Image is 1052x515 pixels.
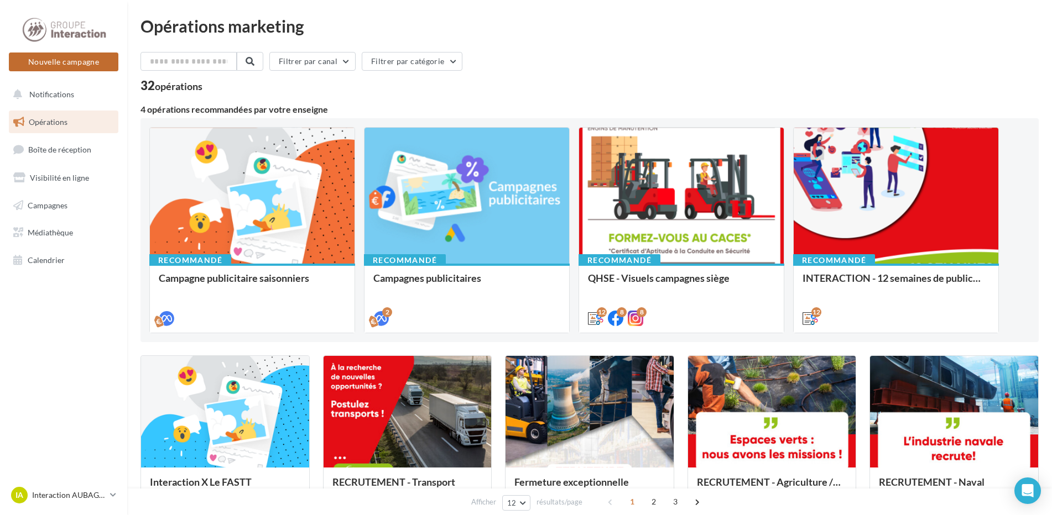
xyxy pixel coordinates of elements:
a: Campagnes [7,194,121,217]
span: Opérations [29,117,67,127]
div: 12 [811,307,821,317]
span: résultats/page [537,497,582,507]
div: Interaction X Le FASTT [150,476,300,498]
span: 1 [623,493,641,511]
a: Visibilité en ligne [7,166,121,190]
span: IA [15,490,23,501]
div: Fermeture exceptionnelle [514,476,665,498]
div: RECRUTEMENT - Agriculture / Espaces verts [697,476,847,498]
a: Calendrier [7,249,121,272]
div: Open Intercom Messenger [1014,477,1041,504]
div: opérations [155,81,202,91]
div: 8 [637,307,647,317]
div: 4 opérations recommandées par votre enseigne [140,105,1039,114]
button: Nouvelle campagne [9,52,118,71]
span: 3 [666,493,684,511]
button: Filtrer par catégorie [362,52,462,71]
div: Recommandé [149,254,231,266]
div: QHSE - Visuels campagnes siège [588,272,775,295]
div: RECRUTEMENT - Naval [879,476,1029,498]
span: Notifications [29,90,74,99]
div: Recommandé [793,254,875,266]
div: 2 [382,307,392,317]
span: Visibilité en ligne [30,173,89,182]
span: 2 [645,493,663,511]
span: Calendrier [28,255,65,265]
div: Opérations marketing [140,18,1039,34]
span: Boîte de réception [28,145,91,154]
a: IA Interaction AUBAGNE [9,485,118,506]
button: Filtrer par canal [269,52,356,71]
button: Notifications [7,83,116,106]
a: Médiathèque [7,221,121,244]
div: 8 [617,307,627,317]
span: 12 [507,498,517,507]
p: Interaction AUBAGNE [32,490,106,501]
div: Campagne publicitaire saisonniers [159,272,346,295]
div: INTERACTION - 12 semaines de publication [803,272,989,295]
button: 12 [502,495,530,511]
span: Afficher [471,497,496,507]
a: Boîte de réception [7,138,121,161]
div: Recommandé [579,254,660,266]
div: RECRUTEMENT - Transport [332,476,483,498]
div: 12 [597,307,607,317]
div: Recommandé [364,254,446,266]
div: Campagnes publicitaires [373,272,560,295]
a: Opérations [7,111,121,134]
div: 32 [140,80,202,92]
span: Campagnes [28,200,67,209]
span: Médiathèque [28,228,73,237]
